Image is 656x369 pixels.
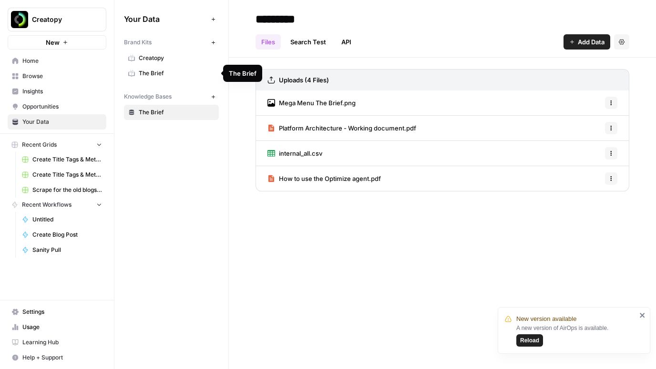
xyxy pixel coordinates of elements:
[22,338,102,347] span: Learning Hub
[279,174,381,183] span: How to use the Optimize agent.pdf
[22,72,102,80] span: Browse
[229,69,256,78] div: The Brief
[285,34,332,50] a: Search Test
[22,353,102,362] span: Help + Support
[267,141,322,166] a: internal_all.csv
[32,215,102,224] span: Untitled
[139,108,215,117] span: The Brief
[139,54,215,62] span: Creatopy
[18,212,106,227] a: Untitled
[18,227,106,242] a: Create Blog Post
[279,149,322,158] span: internal_all.csv
[22,308,102,316] span: Settings
[8,8,106,31] button: Workspace: Creatopy
[8,138,106,152] button: Recent Grids
[8,198,106,212] button: Recent Workflows
[516,334,543,347] button: Reload
[578,37,605,47] span: Add Data
[8,99,106,114] a: Opportunities
[32,230,102,239] span: Create Blog Post
[32,186,102,194] span: Scrape for the old blogs "You may also like" posts Grid (1)
[32,155,102,164] span: Create Title Tags & Meta Descriptions for Page
[279,98,356,108] span: Mega Menu The Brief.png
[22,140,57,149] span: Recent Grids
[22,57,102,65] span: Home
[46,38,60,47] span: New
[22,118,102,126] span: Your Data
[32,170,102,179] span: Create Title Tags & Meta Descriptions for Page
[139,69,215,78] span: The Brief
[22,200,72,209] span: Recent Workflows
[8,319,106,335] a: Usage
[639,311,646,319] button: close
[124,38,152,47] span: Brand Kits
[8,84,106,99] a: Insights
[336,34,357,50] a: API
[8,335,106,350] a: Learning Hub
[32,15,90,24] span: Creatopy
[22,102,102,111] span: Opportunities
[8,53,106,69] a: Home
[124,13,207,25] span: Your Data
[124,105,219,120] a: The Brief
[279,123,416,133] span: Platform Architecture - Working document.pdf
[267,116,416,140] a: Platform Architecture - Working document.pdf
[564,34,610,50] button: Add Data
[124,92,172,101] span: Knowledge Bases
[267,90,356,115] a: Mega Menu The Brief.png
[18,167,106,182] a: Create Title Tags & Meta Descriptions for Page
[516,314,576,324] span: New version available
[124,50,219,66] a: Creatopy
[32,246,102,254] span: Sanity Pull
[22,87,102,96] span: Insights
[516,324,636,347] div: A new version of AirOps is available.
[520,336,539,345] span: Reload
[267,70,329,90] a: Uploads (4 Files)
[11,11,28,28] img: Creatopy Logo
[8,350,106,365] button: Help + Support
[8,114,106,130] a: Your Data
[22,323,102,331] span: Usage
[8,304,106,319] a: Settings
[8,69,106,84] a: Browse
[256,34,281,50] a: Files
[267,166,381,191] a: How to use the Optimize agent.pdf
[18,182,106,198] a: Scrape for the old blogs "You may also like" posts Grid (1)
[18,152,106,167] a: Create Title Tags & Meta Descriptions for Page
[8,35,106,50] button: New
[124,66,219,81] a: The Brief
[279,75,329,85] h3: Uploads (4 Files)
[18,242,106,258] a: Sanity Pull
